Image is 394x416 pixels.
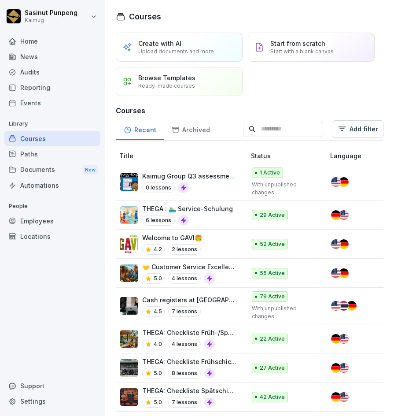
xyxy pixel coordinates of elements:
[339,363,349,373] img: us.svg
[119,151,247,160] p: Title
[4,199,100,213] p: People
[347,301,357,311] img: de.svg
[339,334,349,344] img: us.svg
[120,388,138,406] img: etqr6yfhd02hj40xp2zhi3rs.png
[4,49,100,64] a: News
[138,48,214,55] p: Upload documents and more
[168,273,201,284] p: 4 lessons
[4,394,100,409] a: Settings
[252,181,316,197] p: With unpublished changes
[4,33,100,49] a: Home
[333,120,383,138] button: Add filter
[260,364,285,372] p: 27 Active
[142,328,237,337] p: THEGA: Checkliste Früh-/Spätschicht Poolbar
[154,340,162,348] p: 4.0
[142,182,175,193] p: 0 lessons
[4,146,100,162] a: Paths
[4,80,100,95] a: Reporting
[142,215,175,226] p: 6 lessons
[154,369,162,377] p: 5.0
[25,17,77,23] p: Kaimug
[260,211,285,219] p: 29 Active
[260,169,280,177] p: 1 Active
[331,177,341,187] img: us.svg
[120,264,138,282] img: t4pbym28f6l0mdwi5yze01sv.png
[4,378,100,394] div: Support
[270,40,325,47] p: Start from scratch
[154,275,162,282] p: 5.0
[120,297,138,315] img: dl77onhohrz39aq74lwupjv4.png
[339,239,349,249] img: de.svg
[260,240,285,248] p: 52 Active
[252,305,316,320] p: With unpublished changes
[260,293,285,301] p: 79 Active
[142,233,202,242] p: Welcome to GAVI🍔​
[4,213,100,229] a: Employees
[168,397,201,408] p: 7 lessons
[154,308,162,316] p: 4.5
[168,244,201,255] p: 2 lessons
[260,335,285,343] p: 22 Active
[339,268,349,278] img: de.svg
[138,82,195,89] p: Ready-made courses
[168,368,201,379] p: 8 lessons
[120,206,138,224] img: wcu8mcyxm0k4gzhvf0psz47j.png
[339,177,349,187] img: de.svg
[25,9,77,17] p: Sasinut Punpeng
[129,11,161,22] h1: Courses
[168,339,201,349] p: 4 lessons
[142,262,237,271] p: 🤝 Customer Service Excellence
[331,268,341,278] img: us.svg
[142,357,237,366] p: THEGA: Checkliste Frühschicht Cafébar
[83,165,98,175] div: New
[331,392,341,402] img: de.svg
[4,131,100,146] a: Courses
[4,64,100,80] a: Audits
[331,210,341,220] img: de.svg
[331,301,341,311] img: us.svg
[251,151,327,160] p: Status
[4,95,100,111] a: Events
[116,118,164,140] a: Recent
[4,162,100,178] a: DocumentsNew
[331,334,341,344] img: de.svg
[331,363,341,373] img: de.svg
[154,398,162,406] p: 5.0
[339,301,349,311] img: th.svg
[154,245,162,253] p: 4.2
[116,105,383,116] h3: Courses
[4,162,100,178] div: Documents
[331,239,341,249] img: us.svg
[4,178,100,193] a: Automations
[138,40,181,47] p: Create with AI
[270,48,334,55] p: Start with a blank canvas
[339,392,349,402] img: us.svg
[142,386,237,395] p: THEGA: Checkliste Spätschicht Cafébar
[260,393,285,401] p: 42 Active
[138,74,195,82] p: Browse Templates
[4,117,100,131] p: Library
[142,295,237,305] p: Cash registers at [GEOGRAPHIC_DATA]
[142,204,233,213] p: THEGA : 🏊‍♂️ Service-Schulung
[120,173,138,191] img: e5wlzal6fzyyu8pkl39fd17k.png
[120,330,138,348] img: merqyd26r8c8lzomofbhvkie.png
[164,118,217,140] a: Archived
[120,235,138,253] img: j3qvtondn2pyyk0uswimno35.png
[142,171,237,181] p: Kaimug Group Q3 assessment (in draft)
[120,359,138,377] img: eu7hyn34msojjefjekhnxyfb.png
[339,210,349,220] img: us.svg
[4,229,100,244] a: Locations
